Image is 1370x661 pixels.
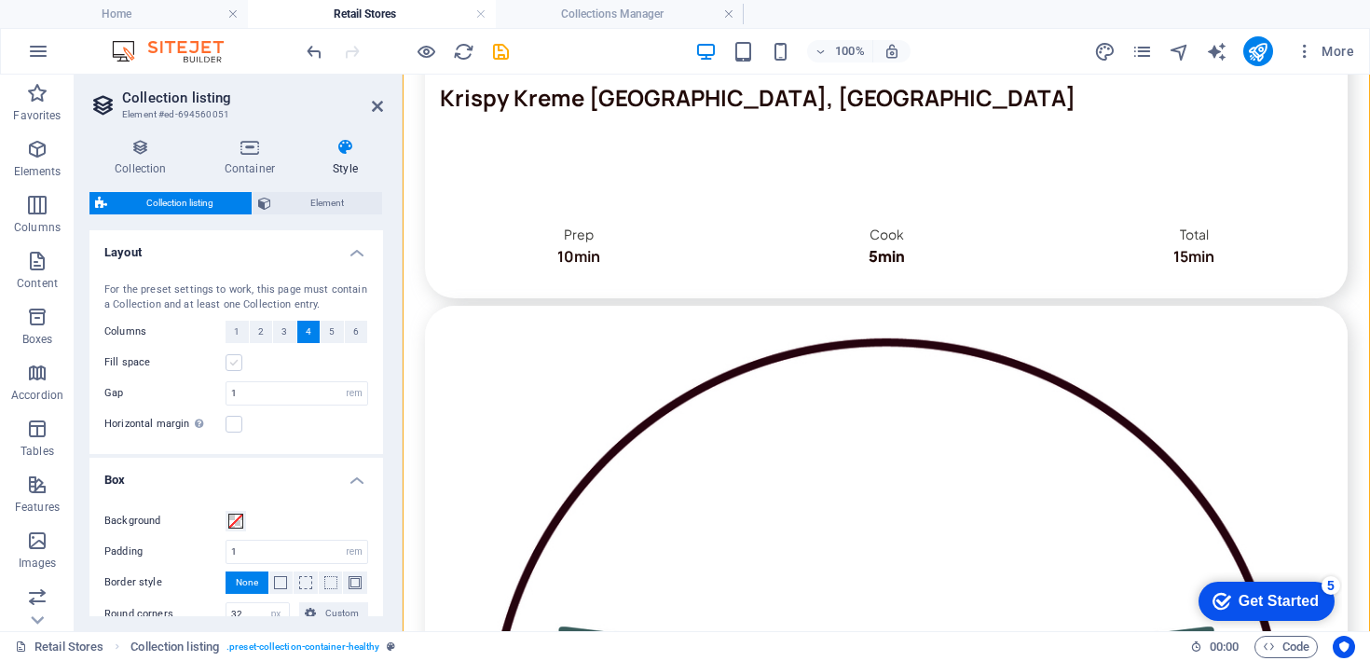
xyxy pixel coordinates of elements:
[122,106,346,123] h3: Element #ed-694560051
[104,571,226,594] label: Border style
[281,321,287,343] span: 3
[303,40,325,62] button: undo
[104,546,226,557] label: Padding
[299,602,368,625] button: Custom
[277,192,377,214] span: Element
[415,40,437,62] button: Click here to leave preview mode and continue editing
[226,321,249,343] button: 1
[104,603,226,626] label: Round corners
[835,40,865,62] h6: 100%
[248,4,496,24] h4: Retail Stores
[22,332,53,347] p: Boxes
[89,458,383,491] h4: Box
[89,192,252,214] button: Collection listing
[1288,36,1362,66] button: More
[234,321,240,343] span: 1
[14,220,61,235] p: Columns
[452,40,474,62] button: reload
[1247,41,1268,62] i: Publish
[107,40,247,62] img: Editor Logo
[490,41,512,62] i: Save (Ctrl+S)
[199,138,308,177] h4: Container
[329,321,335,343] span: 5
[1169,40,1191,62] button: navigator
[104,351,226,374] label: Fill space
[19,556,57,571] p: Images
[807,40,873,62] button: 100%
[1094,40,1117,62] button: design
[884,43,900,60] i: On resize automatically adjust zoom level to fit chosen device.
[306,321,311,343] span: 4
[130,636,395,658] nav: breadcrumb
[21,444,54,459] p: Tables
[104,413,226,435] label: Horizontal margin
[113,192,246,214] span: Collection listing
[321,321,344,343] button: 5
[122,90,383,106] h2: Collection listing
[273,321,296,343] button: 3
[1254,636,1318,658] button: Code
[1243,36,1273,66] button: publish
[1206,41,1227,62] i: AI Writer
[308,138,383,177] h4: Style
[258,321,264,343] span: 2
[322,602,363,625] span: Custom
[226,636,379,658] span: . preset-collection-container-healthy
[1094,41,1116,62] i: Design (Ctrl+Alt+Y)
[236,571,258,594] span: None
[89,230,383,264] h4: Layout
[1223,640,1226,654] span: :
[104,388,226,398] label: Gap
[1131,41,1153,62] i: Pages (Ctrl+Alt+S)
[1206,40,1228,62] button: text_generator
[1131,40,1154,62] button: pages
[1295,42,1354,61] span: More
[1263,636,1309,658] span: Code
[15,500,60,515] p: Features
[14,164,62,179] p: Elements
[13,108,61,123] p: Favorites
[226,571,268,594] button: None
[11,388,63,403] p: Accordion
[250,321,273,343] button: 2
[496,4,744,24] h4: Collections Manager
[15,9,151,48] div: Get Started 5 items remaining, 0% complete
[297,321,321,343] button: 4
[353,321,359,343] span: 6
[55,21,135,37] div: Get Started
[489,40,512,62] button: save
[104,510,226,532] label: Background
[89,138,199,177] h4: Collection
[1169,41,1190,62] i: Navigator
[17,276,58,291] p: Content
[387,641,395,652] i: This element is a customizable preset
[15,636,103,658] a: Click to cancel selection. Double-click to open Pages
[104,321,226,343] label: Columns
[253,192,382,214] button: Element
[1333,636,1355,658] button: Usercentrics
[104,282,368,313] div: For the preset settings to work, this page must contain a Collection and at least one Collection ...
[1190,636,1240,658] h6: Session time
[304,41,325,62] i: Undo: columns ((3, 2, 1) -> (4, 2, 1)) (Ctrl+Z)
[138,4,157,22] div: 5
[1210,636,1239,658] span: 00 00
[130,636,219,658] span: Click to select. Double-click to edit
[345,321,368,343] button: 6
